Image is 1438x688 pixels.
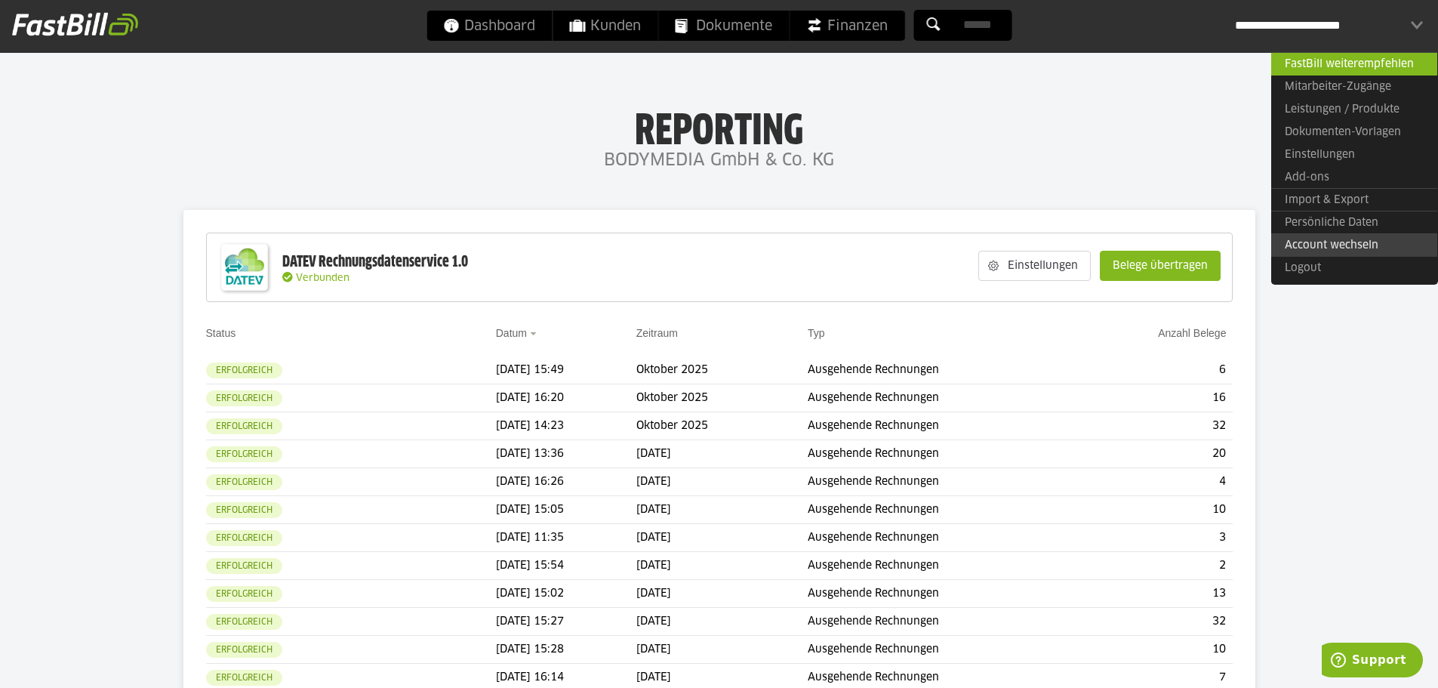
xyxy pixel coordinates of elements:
[808,608,1079,636] td: Ausgehende Rechnungen
[206,614,282,630] sl-badge: Erfolgreich
[1322,643,1423,680] iframe: Öffnet ein Widget, in dem Sie weitere Informationen finden
[496,608,636,636] td: [DATE] 15:27
[1271,121,1437,143] a: Dokumenten-Vorlagen
[1271,233,1437,257] a: Account wechseln
[1079,384,1232,412] td: 16
[636,440,808,468] td: [DATE]
[426,11,552,41] a: Dashboard
[496,636,636,664] td: [DATE] 15:28
[636,524,808,552] td: [DATE]
[206,327,236,339] a: Status
[636,608,808,636] td: [DATE]
[496,327,527,339] a: Datum
[206,502,282,518] sl-badge: Erfolgreich
[1271,98,1437,121] a: Leistungen / Produkte
[206,390,282,406] sl-badge: Erfolgreich
[636,636,808,664] td: [DATE]
[1271,211,1437,234] a: Persönliche Daten
[1158,327,1226,339] a: Anzahl Belege
[496,384,636,412] td: [DATE] 16:20
[206,670,282,686] sl-badge: Erfolgreich
[808,468,1079,496] td: Ausgehende Rechnungen
[1079,608,1232,636] td: 32
[808,327,825,339] a: Typ
[206,586,282,602] sl-badge: Erfolgreich
[1079,440,1232,468] td: 20
[808,384,1079,412] td: Ausgehende Rechnungen
[808,580,1079,608] td: Ausgehende Rechnungen
[206,642,282,658] sl-badge: Erfolgreich
[636,356,808,384] td: Oktober 2025
[1271,76,1437,98] a: Mitarbeiter-Zugänge
[808,552,1079,580] td: Ausgehende Rechnungen
[808,412,1079,440] td: Ausgehende Rechnungen
[1100,251,1221,281] sl-button: Belege übertragen
[808,356,1079,384] td: Ausgehende Rechnungen
[206,363,282,378] sl-badge: Erfolgreich
[443,11,535,41] span: Dashboard
[636,468,808,496] td: [DATE]
[282,252,468,272] div: DATEV Rechnungsdatenservice 1.0
[206,446,282,462] sl-badge: Erfolgreich
[214,237,275,298] img: DATEV-Datenservice Logo
[1271,143,1437,166] a: Einstellungen
[530,332,540,335] img: sort_desc.gif
[636,496,808,524] td: [DATE]
[1079,496,1232,524] td: 10
[1079,552,1232,580] td: 2
[790,11,904,41] a: Finanzen
[808,524,1079,552] td: Ausgehende Rechnungen
[808,496,1079,524] td: Ausgehende Rechnungen
[636,552,808,580] td: [DATE]
[978,251,1091,281] sl-button: Einstellungen
[808,636,1079,664] td: Ausgehende Rechnungen
[1079,636,1232,664] td: 10
[496,524,636,552] td: [DATE] 11:35
[12,12,138,36] img: fastbill_logo_white.png
[1079,580,1232,608] td: 13
[496,440,636,468] td: [DATE] 13:36
[806,11,888,41] span: Finanzen
[553,11,657,41] a: Kunden
[496,412,636,440] td: [DATE] 14:23
[206,558,282,574] sl-badge: Erfolgreich
[636,412,808,440] td: Oktober 2025
[496,552,636,580] td: [DATE] 15:54
[1079,356,1232,384] td: 6
[1079,468,1232,496] td: 4
[496,580,636,608] td: [DATE] 15:02
[151,106,1287,146] h1: Reporting
[496,468,636,496] td: [DATE] 16:26
[206,418,282,434] sl-badge: Erfolgreich
[1271,52,1437,76] a: FastBill weiterempfehlen
[1079,524,1232,552] td: 3
[636,327,678,339] a: Zeitraum
[206,530,282,546] sl-badge: Erfolgreich
[658,11,789,41] a: Dokumente
[496,496,636,524] td: [DATE] 15:05
[675,11,772,41] span: Dokumente
[206,474,282,490] sl-badge: Erfolgreich
[1271,188,1437,211] a: Import & Export
[1271,166,1437,189] a: Add-ons
[808,440,1079,468] td: Ausgehende Rechnungen
[569,11,641,41] span: Kunden
[496,356,636,384] td: [DATE] 15:49
[1079,412,1232,440] td: 32
[1271,257,1437,279] a: Logout
[636,384,808,412] td: Oktober 2025
[296,273,349,283] span: Verbunden
[636,580,808,608] td: [DATE]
